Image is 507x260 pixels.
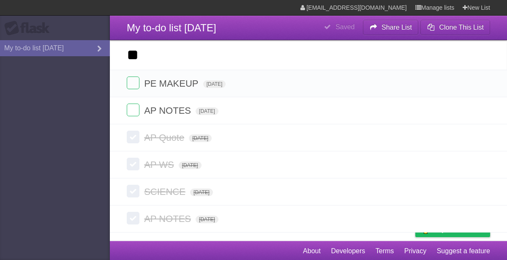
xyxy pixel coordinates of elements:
[196,216,218,223] span: [DATE]
[127,22,216,33] span: My to-do list [DATE]
[189,134,212,142] span: [DATE]
[363,20,419,35] button: Share List
[196,107,218,115] span: [DATE]
[190,189,213,196] span: [DATE]
[331,243,365,259] a: Developers
[144,132,186,143] span: AP Quote
[127,77,139,89] label: Done
[144,105,193,116] span: AP NOTES
[439,24,484,31] b: Clone This List
[303,243,321,259] a: About
[382,24,412,31] b: Share List
[376,243,394,259] a: Terms
[144,159,176,170] span: AP WS
[203,80,226,88] span: [DATE]
[437,243,490,259] a: Suggest a feature
[127,158,139,170] label: Done
[4,21,55,36] div: Flask
[179,161,202,169] span: [DATE]
[127,104,139,116] label: Done
[144,213,193,224] span: AP NOTES
[335,23,354,30] b: Saved
[144,186,188,197] span: SCIENCE
[433,222,486,237] span: Buy me a coffee
[127,185,139,197] label: Done
[127,212,139,224] label: Done
[144,78,200,89] span: PE MAKEUP
[127,131,139,143] label: Done
[404,243,426,259] a: Privacy
[420,20,490,35] button: Clone This List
